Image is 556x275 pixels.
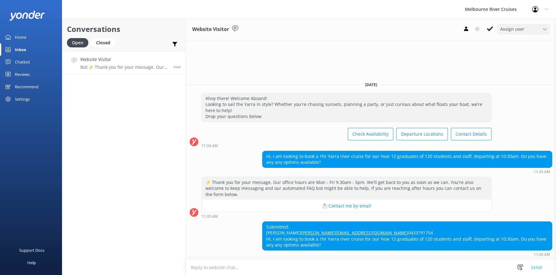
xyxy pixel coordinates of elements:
[15,31,26,43] div: Home
[361,82,381,87] span: [DATE]
[202,93,491,122] div: Ahoy there! Welcome Aboard! Looking to sail the Yarra in style? Whether you're chasing sunsets, p...
[15,68,30,81] div: Reviews
[173,64,181,69] span: Aug 25 2025 11:35am (UTC +10:00) Australia/Sydney
[62,51,186,74] a: Website VisitorBot:⚡ Thank you for your message. Our office hours are Mon - Fri 9.30am - 5pm. We'...
[19,244,44,256] div: Support Docs
[67,38,88,47] div: Open
[497,24,550,34] div: Assign User
[262,252,552,256] div: Aug 25 2025 11:36am (UTC +10:00) Australia/Sydney
[15,43,26,56] div: Inbox
[80,64,169,70] p: Bot: ⚡ Thank you for your message. Our office hours are Mon - Fri 9.30am - 5pm. We'll get back to...
[348,128,393,140] button: Check Availability
[534,170,550,174] strong: 11:35 AM
[263,151,552,168] div: Hi, I am looking to book a 1hr Yarra river cruise for our Year 12 graduates of 120 students and s...
[80,56,169,63] h4: Website Visitor
[202,177,491,200] div: ⚡ Thank you for your message. Our office hours are Mon - Fri 9.30am - 5pm. We'll get back to you ...
[27,256,36,269] div: Help
[301,230,408,236] a: [PERSON_NAME][EMAIL_ADDRESS][DOMAIN_NAME]
[15,93,30,105] div: Settings
[91,38,115,47] div: Closed
[67,39,91,46] a: Open
[192,25,229,33] h3: Website Visitor
[451,128,492,140] button: Contact Details
[534,253,550,256] strong: 11:36 AM
[500,26,524,33] span: Assign user
[396,128,448,140] button: Departure Locations
[201,215,218,218] strong: 11:35 AM
[15,81,38,93] div: Recommend
[201,144,218,148] strong: 11:34 AM
[201,214,492,218] div: Aug 25 2025 11:35am (UTC +10:00) Australia/Sydney
[263,222,552,250] div: Submitted: [PERSON_NAME] 0433791754 Hi, I am looking to book a 1hr Yarra river cruise for our Yea...
[262,169,552,174] div: Aug 25 2025 11:35am (UTC +10:00) Australia/Sydney
[15,56,30,68] div: Chatbot
[9,11,45,21] img: yonder-white-logo.png
[91,39,118,46] a: Closed
[67,23,181,35] h2: Conversations
[201,143,492,148] div: Aug 25 2025 11:34am (UTC +10:00) Australia/Sydney
[202,200,491,212] button: 📩 Contact me by email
